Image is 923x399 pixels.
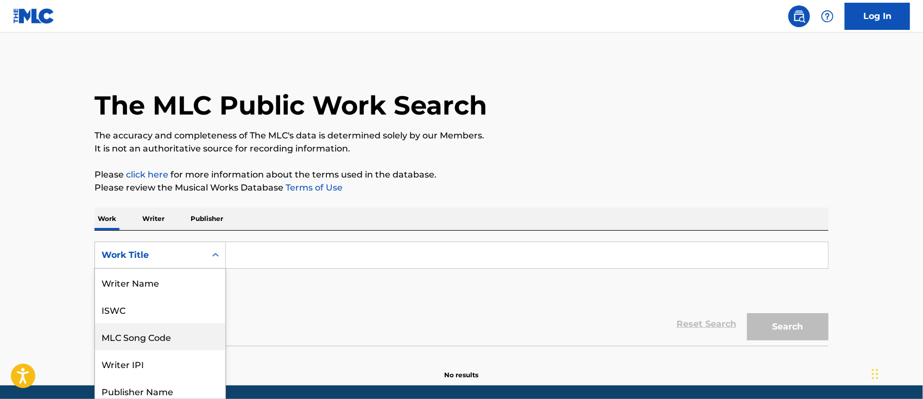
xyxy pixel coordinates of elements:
[788,5,810,27] a: Public Search
[872,358,878,390] div: Drag
[445,357,479,380] p: No results
[95,269,225,296] div: Writer Name
[793,10,806,23] img: search
[94,168,829,181] p: Please for more information about the terms used in the database.
[283,182,343,193] a: Terms of Use
[126,169,168,180] a: click here
[95,323,225,350] div: MLC Song Code
[95,296,225,323] div: ISWC
[821,10,834,23] img: help
[94,242,829,346] form: Search Form
[95,350,225,377] div: Writer IPI
[139,207,168,230] p: Writer
[869,347,923,399] iframe: Chat Widget
[187,207,226,230] p: Publisher
[102,249,199,262] div: Work Title
[13,8,55,24] img: MLC Logo
[94,89,487,122] h1: The MLC Public Work Search
[94,129,829,142] p: The accuracy and completeness of The MLC's data is determined solely by our Members.
[94,207,119,230] p: Work
[94,142,829,155] p: It is not an authoritative source for recording information.
[845,3,910,30] a: Log In
[94,181,829,194] p: Please review the Musical Works Database
[817,5,838,27] div: Help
